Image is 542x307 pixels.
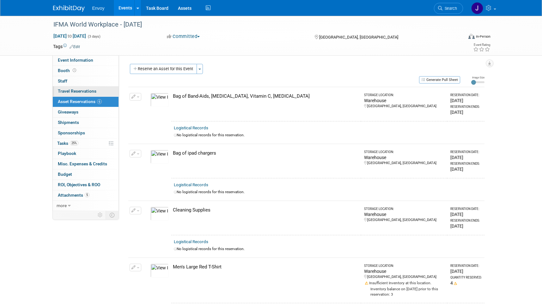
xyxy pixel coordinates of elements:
[173,264,358,270] div: Men's Large Red T-Shirt
[58,78,67,83] span: Staff
[58,193,89,198] span: Attachments
[450,93,482,97] div: Reservation Date:
[53,201,119,211] a: more
[174,246,482,252] div: No logistical records for this reservation.
[364,97,445,104] div: Warehouse
[364,274,445,279] div: [GEOGRAPHIC_DATA], [GEOGRAPHIC_DATA]
[364,279,445,286] div: Insufficient Inventory at this location.
[450,275,482,280] div: Quantity Reserved:
[434,3,463,14] a: Search
[364,286,445,297] div: Inventory balance on [DATE] prior to this reservation: 3
[173,207,358,213] div: Cleaning Supplies
[57,141,78,146] span: Tasks
[165,33,202,40] button: Committed
[53,66,119,76] a: Booth
[130,64,197,74] button: Reserve an Asset for this Event
[70,45,80,49] a: Edit
[174,189,482,195] div: No logistical records for this reservation.
[53,33,86,39] span: [DATE] [DATE]
[53,190,119,200] a: Attachments5
[174,182,208,187] a: Logistical Records
[419,76,460,83] button: Generate Pull Sheet
[364,268,445,274] div: Warehouse
[58,58,93,63] span: Event Information
[53,138,119,149] a: Tasks25%
[364,104,445,109] div: [GEOGRAPHIC_DATA], [GEOGRAPHIC_DATA]
[92,6,105,11] span: Envoy
[57,203,67,208] span: more
[173,150,358,157] div: Bag of ipad chargers
[87,34,100,39] span: (3 days)
[450,166,482,172] div: [DATE]
[174,126,208,130] a: Logistical Records
[319,35,398,40] span: [GEOGRAPHIC_DATA], [GEOGRAPHIC_DATA]
[106,211,119,219] td: Toggle Event Tabs
[450,280,482,286] div: 4
[450,218,482,223] div: Reservation Ends:
[364,161,445,166] div: [GEOGRAPHIC_DATA], [GEOGRAPHIC_DATA]
[85,193,89,197] span: 5
[53,128,119,138] a: Sponsorships
[97,99,102,104] span: 6
[442,6,457,11] span: Search
[473,43,490,46] div: Event Rating
[58,172,72,177] span: Budget
[95,211,106,219] td: Personalize Event Tab Strip
[51,19,454,30] div: IFMA World Workplace - [DATE]
[471,2,483,14] img: Joanna Zerga
[364,207,445,211] div: Storage Location:
[150,207,169,221] img: View Images
[58,68,77,73] span: Booth
[150,264,169,278] img: View Images
[450,268,482,274] div: [DATE]
[174,132,482,138] div: No logistical records for this reservation.
[70,141,78,145] span: 25%
[471,76,484,79] div: Image Size
[364,150,445,154] div: Storage Location:
[150,150,169,164] img: View Images
[468,34,475,39] img: Format-Inperson.png
[150,93,169,107] img: View Images
[58,109,78,114] span: Giveaways
[71,68,77,73] span: Booth not reserved yet
[364,218,445,223] div: [GEOGRAPHIC_DATA], [GEOGRAPHIC_DATA]
[58,161,107,166] span: Misc. Expenses & Credits
[53,97,119,107] a: Asset Reservations6
[450,150,482,154] div: Reservation Date:
[450,211,482,218] div: [DATE]
[450,109,482,115] div: [DATE]
[53,76,119,86] a: Staff
[67,34,73,39] span: to
[173,93,358,100] div: Bag of Band-Aids, [MEDICAL_DATA], Vitamin C, [MEDICAL_DATA]
[450,162,482,166] div: Reservation Ends:
[53,86,119,96] a: Travel Reservations
[53,55,119,65] a: Event Information
[364,211,445,218] div: Warehouse
[450,97,482,104] div: [DATE]
[476,34,490,39] div: In-Person
[53,180,119,190] a: ROI, Objectives & ROO
[58,120,79,125] span: Shipments
[53,118,119,128] a: Shipments
[53,159,119,169] a: Misc. Expenses & Credits
[53,149,119,159] a: Playbook
[58,151,76,156] span: Playbook
[450,207,482,211] div: Reservation Date:
[58,130,85,135] span: Sponsorships
[450,223,482,229] div: [DATE]
[364,154,445,161] div: Warehouse
[450,264,482,268] div: Reservation Date:
[450,105,482,109] div: Reservation Ends:
[58,182,100,187] span: ROI, Objectives & ROO
[364,264,445,268] div: Storage Location:
[58,99,102,104] span: Asset Reservations
[426,33,491,42] div: Event Format
[364,93,445,97] div: Storage Location:
[174,239,208,244] a: Logistical Records
[58,89,96,94] span: Travel Reservations
[53,43,80,50] td: Tags
[53,5,85,12] img: ExhibitDay
[450,154,482,161] div: [DATE]
[53,107,119,117] a: Giveaways
[53,169,119,180] a: Budget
